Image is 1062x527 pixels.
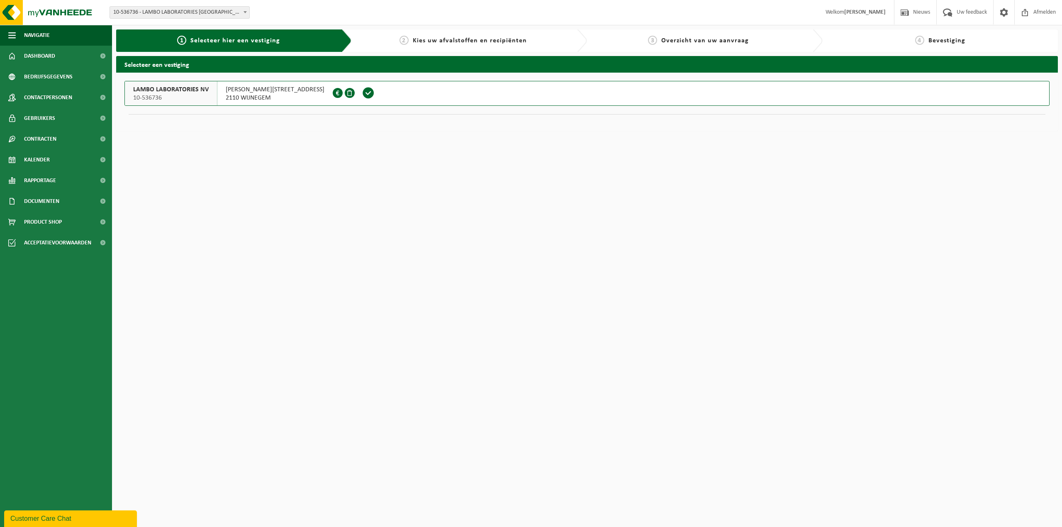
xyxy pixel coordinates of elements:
[110,7,249,18] span: 10-536736 - LAMBO LABORATORIES NV - WIJNEGEM
[661,37,749,44] span: Overzicht van uw aanvraag
[226,94,324,102] span: 2110 WIJNEGEM
[413,37,527,44] span: Kies uw afvalstoffen en recipiënten
[24,129,56,149] span: Contracten
[24,25,50,46] span: Navigatie
[399,36,409,45] span: 2
[177,36,186,45] span: 1
[24,232,91,253] span: Acceptatievoorwaarden
[24,212,62,232] span: Product Shop
[648,36,657,45] span: 3
[844,9,886,15] strong: [PERSON_NAME]
[190,37,280,44] span: Selecteer hier een vestiging
[928,37,965,44] span: Bevestiging
[24,46,55,66] span: Dashboard
[24,170,56,191] span: Rapportage
[133,85,209,94] span: LAMBO LABORATORIES NV
[124,81,1050,106] button: LAMBO LABORATORIES NV 10-536736 [PERSON_NAME][STREET_ADDRESS]2110 WIJNEGEM
[4,509,139,527] iframe: chat widget
[116,56,1058,72] h2: Selecteer een vestiging
[110,6,250,19] span: 10-536736 - LAMBO LABORATORIES NV - WIJNEGEM
[24,149,50,170] span: Kalender
[24,191,59,212] span: Documenten
[915,36,924,45] span: 4
[226,85,324,94] span: [PERSON_NAME][STREET_ADDRESS]
[24,66,73,87] span: Bedrijfsgegevens
[133,94,209,102] span: 10-536736
[24,87,72,108] span: Contactpersonen
[24,108,55,129] span: Gebruikers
